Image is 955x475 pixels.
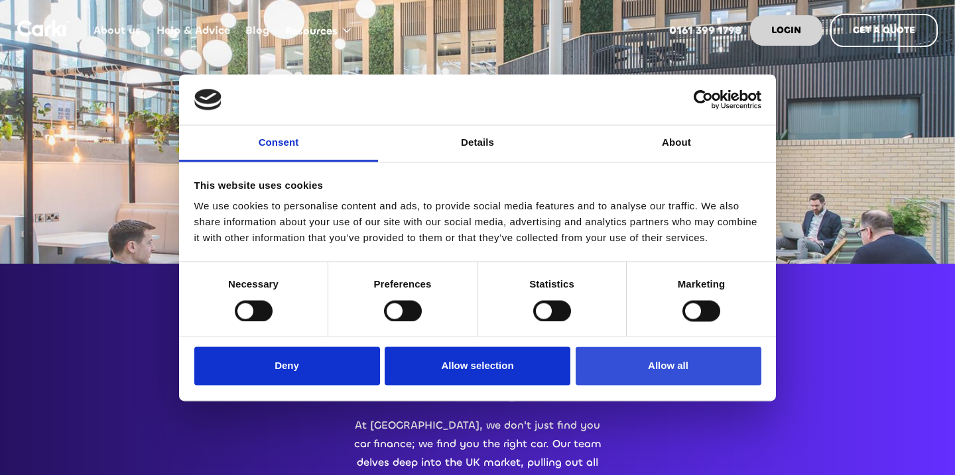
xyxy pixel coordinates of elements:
button: Allow all [576,347,761,386]
a: home [17,20,70,36]
button: Allow selection [385,347,570,386]
a: 0161 399 1798 [662,5,750,56]
strong: 0161 399 1798 [669,23,742,37]
strong: Marketing [678,279,726,290]
div: We use cookies to personalise content and ads, to provide social media features and to analyse ou... [194,199,761,246]
a: About [577,126,776,162]
a: Details [378,126,577,162]
strong: LOGIN [771,24,801,36]
div: Resources [277,5,364,56]
div: Resources [285,24,338,38]
strong: GET A QUOTE [853,24,915,36]
a: About us [86,5,149,56]
img: logo [194,89,222,110]
a: LOGIN [750,15,822,46]
button: Deny [194,347,380,386]
a: Usercentrics Cookiebot - opens in a new window [645,89,761,109]
a: Help & Advice [149,5,237,56]
strong: Necessary [228,279,279,290]
h2: Empowering You in Your Car Finance Journey [368,330,587,401]
div: This website uses cookies [194,178,761,193]
a: Consent [179,126,378,162]
strong: Preferences [374,279,432,290]
a: GET A QUOTE [830,14,938,47]
a: Blog [238,5,277,56]
img: Logo [17,20,70,36]
strong: Statistics [529,279,574,290]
